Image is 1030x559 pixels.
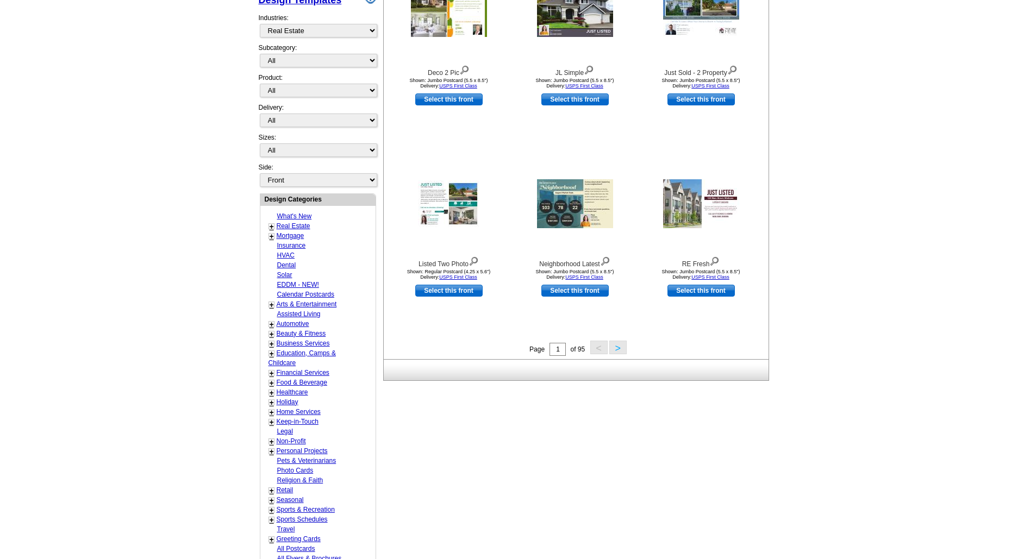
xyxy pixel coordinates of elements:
[515,254,635,269] div: Neighborhood Latest
[277,457,336,464] a: Pets & Veterinarians
[260,194,376,204] div: Design Categories
[277,408,321,416] a: Home Services
[439,274,477,280] a: USPS First Class
[277,506,335,513] a: Sports & Recreation
[277,271,292,279] a: Solar
[270,398,274,407] a: +
[415,285,483,297] a: use this design
[459,63,470,75] img: view design details
[270,496,274,505] a: +
[667,285,735,297] a: use this design
[259,43,376,73] div: Subcategory:
[389,78,509,89] div: Shown: Jumbo Postcard (5.5 x 8.5") Delivery:
[277,428,293,435] a: Legal
[270,349,274,358] a: +
[277,516,328,523] a: Sports Schedules
[691,83,729,89] a: USPS First Class
[415,93,483,105] a: use this design
[277,388,308,396] a: Healthcare
[277,330,326,337] a: Beauty & Fitness
[584,63,594,75] img: view design details
[641,78,761,89] div: Shown: Jumbo Postcard (5.5 x 8.5") Delivery:
[277,525,295,533] a: Travel
[541,93,609,105] a: use this design
[277,369,329,376] a: Financial Services
[641,269,761,280] div: Shown: Jumbo Postcard (5.5 x 8.5") Delivery:
[259,162,376,188] div: Side:
[277,252,295,259] a: HVAC
[270,300,274,309] a: +
[259,103,376,133] div: Delivery:
[270,447,274,456] a: +
[277,535,321,543] a: Greeting Cards
[389,269,509,280] div: Shown: Regular Postcard (4.25 x 5.6") Delivery:
[565,83,603,89] a: USPS First Class
[277,222,310,230] a: Real Estate
[277,467,314,474] a: Photo Cards
[418,180,480,227] img: Listed Two Photo
[259,73,376,103] div: Product:
[277,232,304,240] a: Mortgage
[600,254,610,266] img: view design details
[641,254,761,269] div: RE Fresh
[709,254,720,266] img: view design details
[590,341,608,354] button: <
[667,93,735,105] a: use this design
[663,179,739,228] img: RE Fresh
[277,212,312,220] a: What's New
[270,232,274,241] a: +
[277,486,294,494] a: Retail
[277,320,309,328] a: Automotive
[609,341,627,354] button: >
[270,506,274,514] a: +
[270,369,274,378] a: +
[727,63,738,75] img: view design details
[270,340,274,348] a: +
[277,310,321,318] a: Assisted Living
[277,242,306,249] a: Insurance
[259,133,376,162] div: Sizes:
[691,274,729,280] a: USPS First Class
[270,408,274,417] a: +
[389,63,509,78] div: Deco 2 Pic
[277,300,337,308] a: Arts & Entertainment
[277,340,330,347] a: Business Services
[469,254,479,266] img: view design details
[270,418,274,426] a: +
[570,346,585,353] span: of 95
[277,398,298,406] a: Holiday
[277,291,334,298] a: Calendar Postcards
[277,496,304,504] a: Seasonal
[277,261,296,269] a: Dental
[269,349,336,367] a: Education, Camps & Childcare
[515,78,635,89] div: Shown: Jumbo Postcard (5.5 x 8.5") Delivery:
[270,388,274,397] a: +
[277,437,306,445] a: Non-Profit
[277,447,328,455] a: Personal Projects
[270,535,274,544] a: +
[515,63,635,78] div: JL Simple
[277,545,315,552] a: All Postcards
[277,418,319,425] a: Keep-in-Touch
[439,83,477,89] a: USPS First Class
[529,346,545,353] span: Page
[537,179,613,228] img: Neighborhood Latest
[270,437,274,446] a: +
[277,281,319,288] a: EDDM - NEW!
[277,476,323,484] a: Religion & Faith
[270,486,274,495] a: +
[259,8,376,43] div: Industries:
[270,222,274,231] a: +
[389,254,509,269] div: Listed Two Photo
[541,285,609,297] a: use this design
[565,274,603,280] a: USPS First Class
[270,379,274,387] a: +
[270,516,274,524] a: +
[515,269,635,280] div: Shown: Jumbo Postcard (5.5 x 8.5") Delivery:
[641,63,761,78] div: Just Sold - 2 Property
[277,379,327,386] a: Food & Beverage
[270,330,274,338] a: +
[270,320,274,329] a: +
